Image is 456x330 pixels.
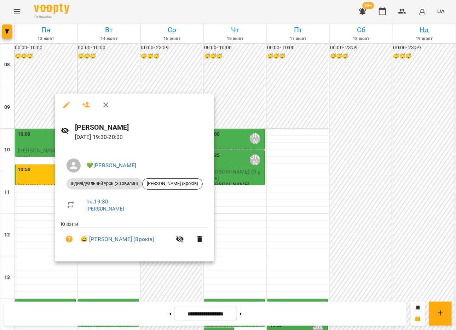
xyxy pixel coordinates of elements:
h6: [PERSON_NAME] [75,122,208,133]
ul: Клієнти [61,220,208,253]
button: Візит ще не сплачено. Додати оплату? [61,231,78,248]
a: [PERSON_NAME] [86,206,124,212]
span: [PERSON_NAME] (8років) [143,180,202,187]
p: [DATE] 19:30 - 20:00 [75,133,208,141]
div: [PERSON_NAME] (8років) [142,178,203,190]
a: 💚[PERSON_NAME] [86,162,136,169]
a: 😀 [PERSON_NAME] (8років) [81,235,155,244]
a: пн , 19:30 [86,198,108,205]
span: Індивідуальний урок (30 хвилин) [67,180,142,187]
